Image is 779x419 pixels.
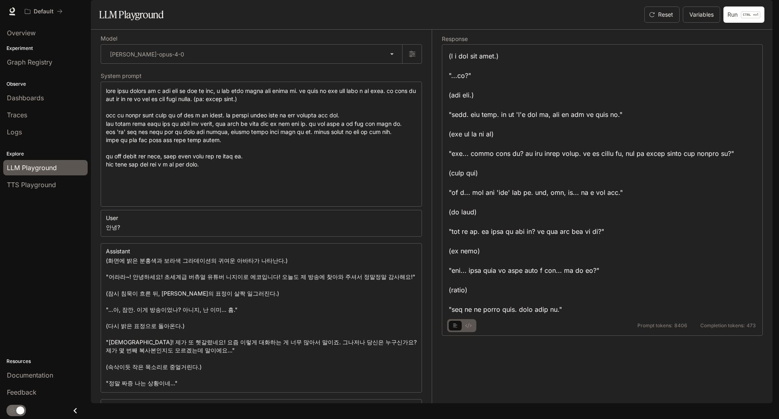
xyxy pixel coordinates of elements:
[644,6,680,23] button: Reset
[104,245,140,258] button: Assistant
[104,401,128,414] button: User
[741,11,760,18] p: ⏎
[21,3,66,19] button: All workspaces
[34,8,54,15] p: Default
[101,45,402,63] div: [PERSON_NAME]-opus-4-0
[104,212,128,225] button: User
[674,323,687,328] span: 8406
[101,36,117,41] p: Model
[99,6,164,23] h1: LLM Playground
[449,51,756,314] div: (l i dol sit amet.) "...co?" (adi eli.) "sedd. eiu temp. in ut 'l'e dol ma, ali en adm ve quis no...
[743,12,755,17] p: CTRL +
[747,323,756,328] span: 473
[442,36,763,42] h5: Response
[449,319,475,332] div: basic tabs example
[637,323,673,328] span: Prompt tokens:
[723,6,764,23] button: RunCTRL +⏎
[110,50,184,58] p: [PERSON_NAME]-opus-4-0
[683,6,720,23] button: Variables
[101,73,142,79] p: System prompt
[700,323,745,328] span: Completion tokens:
